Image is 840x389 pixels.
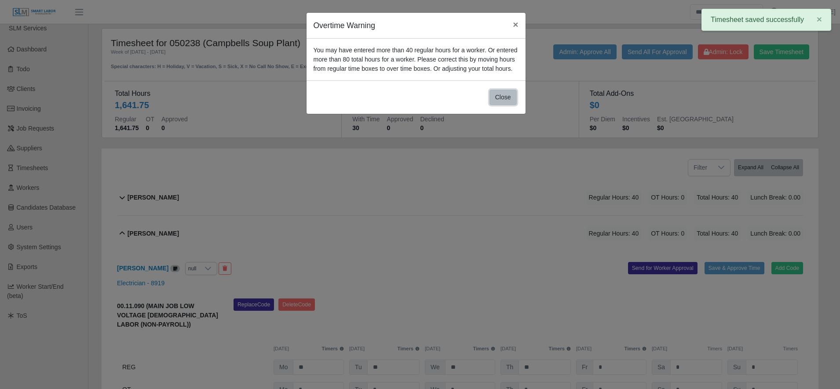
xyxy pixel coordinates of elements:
button: Close [489,90,517,105]
span: × [513,19,518,29]
h5: Overtime Warning [314,20,375,31]
div: Timesheet saved successfully [701,9,831,31]
div: You may have entered more than 40 regular hours for a worker. Or entered more than 80 total hours... [307,39,526,80]
span: × [817,14,822,24]
button: Close [506,13,525,36]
